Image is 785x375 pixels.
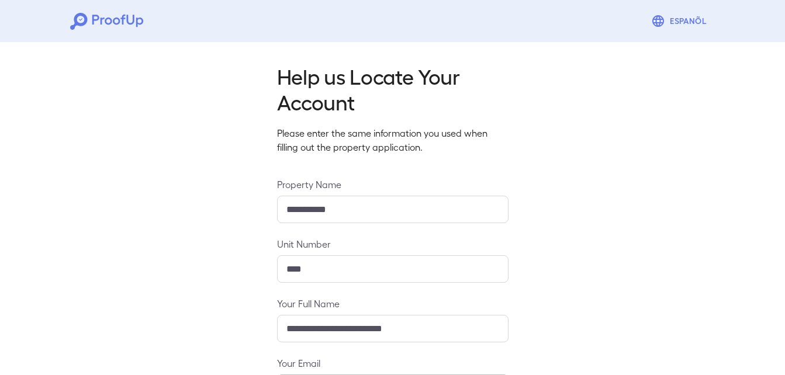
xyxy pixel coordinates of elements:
button: Espanõl [646,9,715,33]
label: Your Full Name [277,297,509,310]
label: Unit Number [277,237,509,251]
h2: Help us Locate Your Account [277,63,509,114]
p: Please enter the same information you used when filling out the property application. [277,126,509,154]
label: Your Email [277,356,509,370]
label: Property Name [277,178,509,191]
